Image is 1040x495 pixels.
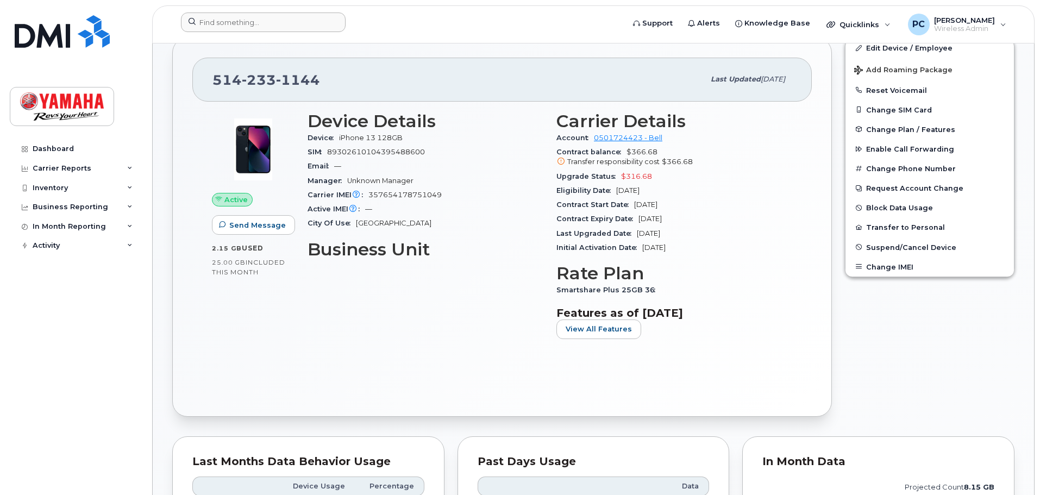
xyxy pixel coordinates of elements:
button: Add Roaming Package [845,58,1014,80]
span: 2.15 GB [212,245,242,252]
a: Knowledge Base [728,12,818,34]
span: [DATE] [761,75,785,83]
button: View All Features [556,319,641,339]
span: 514 [212,72,320,88]
span: Initial Activation Date [556,243,642,252]
span: included this month [212,258,285,276]
h3: Device Details [308,111,543,131]
button: Enable Call Forwarding [845,139,1014,159]
a: Alerts [680,12,728,34]
span: [DATE] [642,243,666,252]
span: Smartshare Plus 25GB 36 [556,286,661,294]
span: Enable Call Forwarding [866,145,954,153]
span: $316.68 [621,172,652,180]
span: Carrier IMEI [308,191,368,199]
a: 0501724423 - Bell [594,134,662,142]
span: Support [642,18,673,29]
h3: Rate Plan [556,264,792,283]
span: Add Roaming Package [854,66,953,76]
span: [DATE] [638,215,662,223]
span: View All Features [566,324,632,334]
span: 1144 [276,72,320,88]
span: [GEOGRAPHIC_DATA] [356,219,431,227]
span: Quicklinks [839,20,879,29]
span: used [242,244,264,252]
span: City Of Use [308,219,356,227]
span: [PERSON_NAME] [934,16,995,24]
span: 25.00 GB [212,259,246,266]
span: Email [308,162,334,170]
span: Active [224,195,248,205]
span: — [334,162,341,170]
div: In Month Data [762,456,994,467]
button: Suspend/Cancel Device [845,237,1014,257]
span: Last Upgraded Date [556,229,637,237]
div: Quicklinks [819,14,898,35]
span: Send Message [229,220,286,230]
span: Change Plan / Features [866,125,955,133]
span: Knowledge Base [744,18,810,29]
span: Upgrade Status [556,172,621,180]
span: Active IMEI [308,205,365,213]
span: Device [308,134,339,142]
button: Change SIM Card [845,100,1014,120]
a: Support [625,12,680,34]
span: $366.68 [556,148,792,167]
span: Account [556,134,594,142]
span: $366.68 [662,158,693,166]
div: Past Days Usage [478,456,710,467]
span: 89302610104395488600 [327,148,425,156]
span: SIM [308,148,327,156]
img: image20231002-3703462-1ig824h.jpeg [221,117,286,182]
h3: Features as of [DATE] [556,306,792,319]
h3: Business Unit [308,240,543,259]
span: Contract balance [556,148,626,156]
button: Block Data Usage [845,198,1014,217]
button: Reset Voicemail [845,80,1014,100]
span: 357654178751049 [368,191,442,199]
a: Edit Device / Employee [845,38,1014,58]
span: [DATE] [616,186,640,195]
input: Find something... [181,12,346,32]
span: Eligibility Date [556,186,616,195]
button: Request Account Change [845,178,1014,198]
button: Change Plan / Features [845,120,1014,139]
span: Last updated [711,75,761,83]
span: Transfer responsibility cost [567,158,660,166]
text: projected count [905,483,994,491]
button: Change Phone Number [845,159,1014,178]
span: iPhone 13 128GB [339,134,403,142]
span: Alerts [697,18,720,29]
button: Transfer to Personal [845,217,1014,237]
span: Contract Expiry Date [556,215,638,223]
span: Manager [308,177,347,185]
span: 233 [242,72,276,88]
div: Peter Comer [900,14,1014,35]
span: PC [912,18,925,31]
button: Send Message [212,215,295,235]
span: Wireless Admin [934,24,995,33]
h3: Carrier Details [556,111,792,131]
span: [DATE] [637,229,660,237]
span: Unknown Manager [347,177,414,185]
div: Last Months Data Behavior Usage [192,456,424,467]
tspan: 8.15 GB [964,483,994,491]
span: Contract Start Date [556,200,634,209]
span: [DATE] [634,200,657,209]
button: Change IMEI [845,257,1014,277]
span: — [365,205,372,213]
span: Suspend/Cancel Device [866,243,956,251]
